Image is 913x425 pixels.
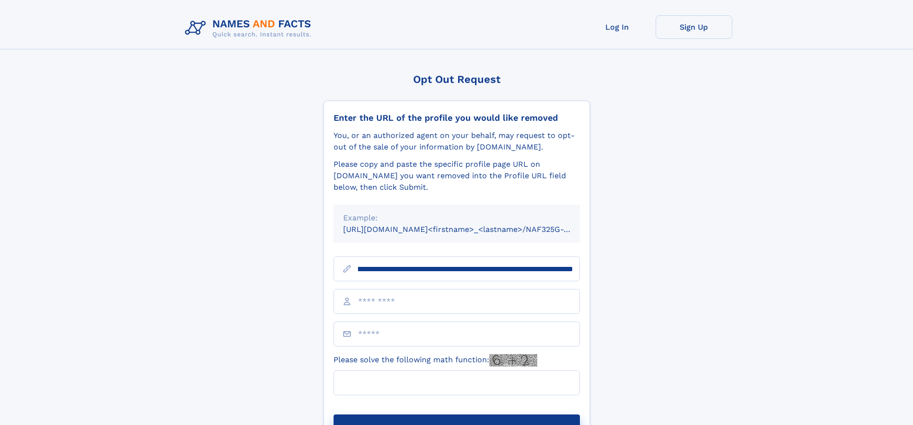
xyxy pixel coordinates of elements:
[334,113,580,123] div: Enter the URL of the profile you would like removed
[334,354,537,367] label: Please solve the following math function:
[656,15,732,39] a: Sign Up
[334,130,580,153] div: You, or an authorized agent on your behalf, may request to opt-out of the sale of your informatio...
[343,225,598,234] small: [URL][DOMAIN_NAME]<firstname>_<lastname>/NAF325G-xxxxxxxx
[343,212,570,224] div: Example:
[334,159,580,193] div: Please copy and paste the specific profile page URL on [DOMAIN_NAME] you want removed into the Pr...
[579,15,656,39] a: Log In
[324,73,590,85] div: Opt Out Request
[181,15,319,41] img: Logo Names and Facts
